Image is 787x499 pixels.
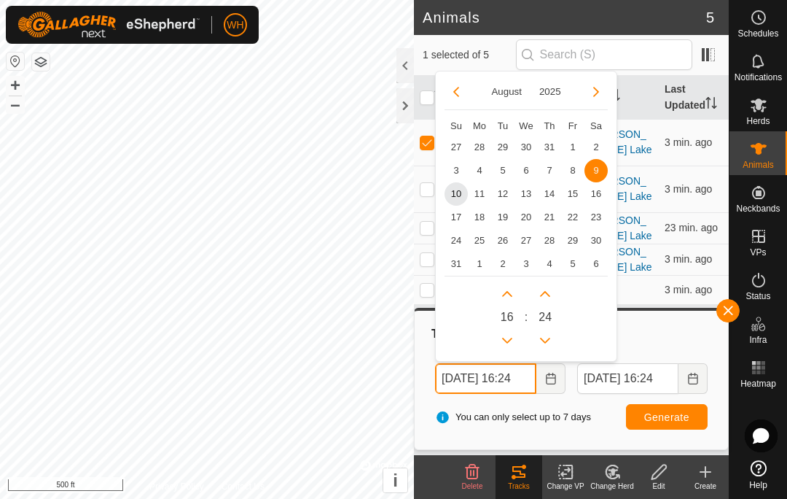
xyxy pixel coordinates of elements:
[584,252,608,276] td: 6
[749,336,767,344] span: Infra
[491,229,514,252] td: 26
[561,252,584,276] span: 5
[542,481,589,492] div: Change VP
[468,206,491,229] span: 18
[501,309,514,326] span: 16
[514,252,538,276] td: 3
[445,229,468,252] td: 24
[468,229,491,252] td: 25
[577,349,708,363] label: To
[423,47,516,63] span: 1 selected of 5
[445,182,468,206] td: 10
[514,136,538,159] td: 30
[536,363,565,394] button: Choose Date
[595,246,652,273] a: [PERSON_NAME] Lake
[665,253,712,265] span: Aug 10, 2025 at 4:21 PM
[589,481,635,492] div: Change Herd
[538,206,561,229] span: 21
[468,136,491,159] td: 28
[7,96,24,113] button: –
[736,204,780,213] span: Neckbands
[561,136,584,159] span: 1
[227,18,243,33] span: WH
[584,182,608,206] span: 16
[491,182,514,206] td: 12
[568,120,577,131] span: Fr
[383,468,407,492] button: i
[665,183,712,195] span: Aug 10, 2025 at 4:21 PM
[538,159,561,182] td: 7
[737,29,778,38] span: Schedules
[584,206,608,229] td: 23
[525,309,528,326] span: :
[468,252,491,276] td: 1
[561,206,584,229] span: 22
[584,80,608,104] button: Next Month
[491,136,514,159] td: 29
[665,222,718,233] span: Aug 10, 2025 at 4:01 PM
[533,282,557,306] p-button: Next Minute
[514,182,538,206] td: 13
[516,39,692,70] input: Search (S)
[538,136,561,159] td: 31
[514,159,538,182] td: 6
[729,454,787,495] a: Help
[491,159,514,182] span: 5
[682,481,729,492] div: Create
[595,128,652,155] a: [PERSON_NAME] Lake
[538,182,561,206] span: 14
[468,159,491,182] td: 4
[584,229,608,252] td: 30
[665,284,712,295] span: Aug 10, 2025 at 4:21 PM
[435,410,591,425] span: You can only select up to 7 days
[491,252,514,276] td: 2
[538,229,561,252] span: 28
[445,206,468,229] td: 17
[445,252,468,276] span: 31
[659,76,729,120] th: Last Updated
[589,76,659,120] th: VP
[544,120,555,131] span: Th
[514,206,538,229] td: 20
[491,206,514,229] td: 19
[538,252,561,276] span: 4
[423,9,706,26] h2: Animals
[32,53,50,71] button: Map Layers
[678,363,708,394] button: Choose Date
[584,136,608,159] span: 2
[429,325,713,343] div: Tracks
[445,159,468,182] span: 3
[496,481,542,492] div: Tracks
[584,159,608,182] td: 9
[740,379,776,388] span: Heatmap
[735,73,782,82] span: Notifications
[626,404,708,430] button: Generate
[434,91,446,103] p-sorticon: Activate to sort
[462,482,483,490] span: Delete
[644,411,689,423] span: Generate
[533,329,557,352] p-button: Previous Minute
[485,83,528,100] button: Choose Month
[496,329,519,352] p-button: Previous Hour
[745,292,770,301] span: Status
[750,248,766,257] span: VPs
[496,282,519,306] p-button: Next Hour
[445,136,468,159] td: 27
[222,480,265,493] a: Contact Us
[561,159,584,182] td: 8
[743,160,774,169] span: Animals
[561,182,584,206] td: 15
